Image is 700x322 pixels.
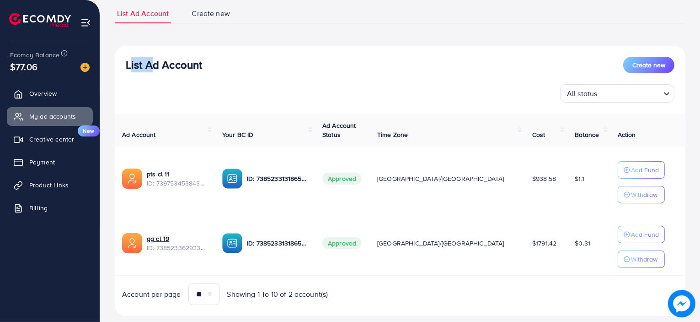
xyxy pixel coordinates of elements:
[247,173,308,184] p: ID: 7385233131865063425
[575,174,584,183] span: $1.1
[192,8,230,19] span: Create new
[631,229,659,240] p: Add Fund
[29,158,55,167] span: Payment
[7,176,93,194] a: Product Links
[631,164,659,175] p: Add Fund
[7,107,93,126] a: My ad accounts
[222,169,242,189] img: ic-ba-acc.ded83a64.svg
[122,130,156,139] span: Ad Account
[147,234,208,243] a: gg cl 19
[623,57,674,73] button: Create new
[9,13,71,27] img: logo
[322,121,356,139] span: Ad Account Status
[117,8,169,19] span: List Ad Account
[78,126,100,136] span: New
[560,84,674,103] div: Search for option
[222,233,242,253] img: ic-ba-acc.ded83a64.svg
[29,135,74,144] span: Creative center
[29,89,57,98] span: Overview
[80,17,91,28] img: menu
[631,254,657,265] p: Withdraw
[377,239,504,248] span: [GEOGRAPHIC_DATA]/[GEOGRAPHIC_DATA]
[29,112,76,121] span: My ad accounts
[7,130,93,148] a: Creative centerNew
[247,238,308,249] p: ID: 7385233131865063425
[377,174,504,183] span: [GEOGRAPHIC_DATA]/[GEOGRAPHIC_DATA]
[29,180,69,190] span: Product Links
[322,237,362,249] span: Approved
[632,60,665,70] span: Create new
[575,130,599,139] span: Balance
[7,199,93,217] a: Billing
[10,60,37,73] span: $77.06
[565,87,599,100] span: All status
[7,84,93,103] a: Overview
[532,239,556,248] span: $1791.42
[222,130,254,139] span: Your BC ID
[227,289,328,300] span: Showing 1 To 10 of 2 account(s)
[126,58,202,71] h3: List Ad Account
[618,186,665,203] button: Withdraw
[122,289,181,300] span: Account per page
[322,173,362,185] span: Approved
[147,243,208,252] span: ID: 7385233629238247440
[147,169,208,188] div: <span class='underline'>pts cl 11</span></br>7397534538433347585
[600,85,660,100] input: Search for option
[147,234,208,253] div: <span class='underline'>gg cl 19</span></br>7385233629238247440
[29,203,48,213] span: Billing
[668,290,695,317] img: image
[532,130,545,139] span: Cost
[532,174,556,183] span: $938.58
[10,50,59,60] span: Ecomdy Balance
[618,226,665,243] button: Add Fund
[618,130,636,139] span: Action
[122,233,142,253] img: ic-ads-acc.e4c84228.svg
[7,153,93,171] a: Payment
[575,239,590,248] span: $0.31
[147,179,208,188] span: ID: 7397534538433347585
[631,189,657,200] p: Withdraw
[147,169,208,179] a: pts cl 11
[618,251,665,268] button: Withdraw
[80,63,90,72] img: image
[122,169,142,189] img: ic-ads-acc.e4c84228.svg
[618,161,665,179] button: Add Fund
[377,130,408,139] span: Time Zone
